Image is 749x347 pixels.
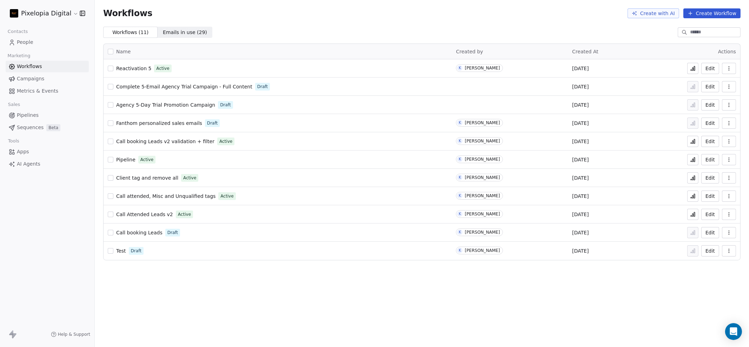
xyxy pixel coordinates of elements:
[116,156,135,163] a: Pipeline
[116,120,202,127] a: Fanthom personalized sales emails
[456,49,483,54] span: Created by
[572,174,589,181] span: [DATE]
[116,247,126,254] a: Test
[10,9,18,18] img: 422123981_747274550308078_6734304175735197476_n.jpg
[6,73,89,85] a: Campaigns
[17,124,44,131] span: Sequences
[701,227,719,238] button: Edit
[183,175,196,181] span: Active
[572,229,589,236] span: [DATE]
[6,85,89,97] a: Metrics & Events
[572,138,589,145] span: [DATE]
[5,26,31,37] span: Contacts
[116,83,252,90] a: Complete 5-Email Agency Trial Campaign - Full Content
[58,332,90,337] span: Help & Support
[17,63,42,70] span: Workflows
[465,157,500,162] div: [PERSON_NAME]
[465,175,500,180] div: [PERSON_NAME]
[116,157,135,162] span: Pipeline
[465,139,500,144] div: [PERSON_NAME]
[156,65,169,72] span: Active
[465,248,500,253] div: [PERSON_NAME]
[701,209,719,220] a: Edit
[6,61,89,72] a: Workflows
[178,211,191,218] span: Active
[465,120,500,125] div: [PERSON_NAME]
[572,101,589,108] span: [DATE]
[701,81,719,92] button: Edit
[116,48,131,55] span: Name
[116,65,151,72] a: Reactivation 5
[572,193,589,200] span: [DATE]
[701,99,719,111] button: Edit
[572,49,598,54] span: Created At
[207,120,218,126] span: Draft
[17,112,39,119] span: Pipelines
[459,229,461,235] div: K
[465,193,500,198] div: [PERSON_NAME]
[459,248,461,253] div: K
[116,193,216,200] a: Call attended, Misc and Unqualified tags
[103,8,152,18] span: Workflows
[701,118,719,129] button: Edit
[116,193,216,199] span: Call attended, Misc and Unqualified tags
[116,138,214,145] a: Call booking Leads v2 validation + filter
[116,211,173,218] a: Call Attended Leads v2
[163,29,207,36] span: Emails in use ( 29 )
[51,332,90,337] a: Help & Support
[116,84,252,89] span: Complete 5-Email Agency Trial Campaign - Full Content
[718,49,736,54] span: Actions
[6,146,89,158] a: Apps
[572,120,589,127] span: [DATE]
[17,75,44,82] span: Campaigns
[459,120,461,126] div: K
[5,136,22,146] span: Tools
[167,229,178,236] span: Draft
[572,247,589,254] span: [DATE]
[220,102,231,108] span: Draft
[116,175,178,181] span: Client tag and remove all
[459,211,461,217] div: K
[459,138,461,144] div: K
[6,109,89,121] a: Pipelines
[17,160,40,168] span: AI Agents
[116,120,202,126] span: Fanthom personalized sales emails
[116,102,215,108] span: Agency 5-Day Trial Promotion Campaign
[701,154,719,165] button: Edit
[131,248,141,254] span: Draft
[701,136,719,147] a: Edit
[465,212,500,216] div: [PERSON_NAME]
[6,122,89,133] a: SequencesBeta
[17,87,58,95] span: Metrics & Events
[465,66,500,71] div: [PERSON_NAME]
[6,36,89,48] a: People
[6,158,89,170] a: AI Agents
[116,212,173,217] span: Call Attended Leads v2
[5,51,33,61] span: Marketing
[701,191,719,202] button: Edit
[465,230,500,235] div: [PERSON_NAME]
[8,7,75,19] button: Pixelopia Digital
[628,8,679,18] button: Create with AI
[140,156,153,163] span: Active
[701,172,719,183] button: Edit
[572,83,589,90] span: [DATE]
[701,245,719,256] a: Edit
[725,323,742,340] div: Open Intercom Messenger
[219,138,232,145] span: Active
[459,65,461,71] div: K
[116,174,178,181] a: Client tag and remove all
[572,65,589,72] span: [DATE]
[459,193,461,199] div: K
[116,139,214,144] span: Call booking Leads v2 validation + filter
[572,156,589,163] span: [DATE]
[701,63,719,74] button: Edit
[116,230,163,235] span: Call booking Leads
